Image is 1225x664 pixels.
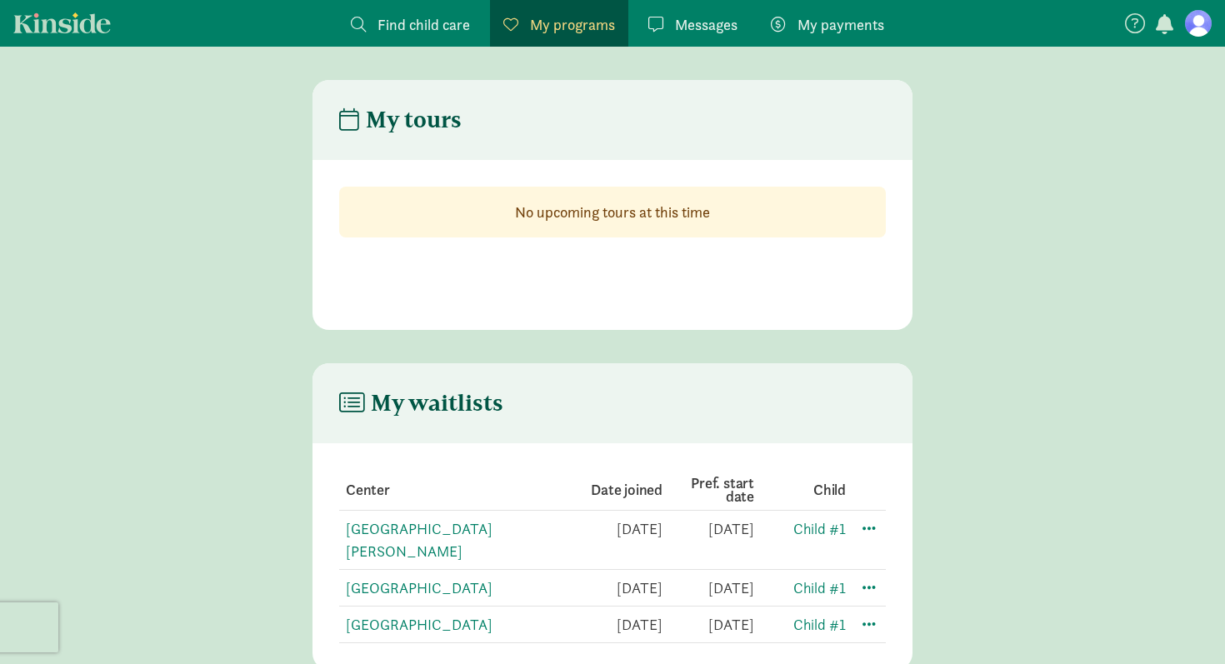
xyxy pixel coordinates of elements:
[339,390,503,417] h4: My waitlists
[793,578,846,597] a: Child #1
[13,12,111,33] a: Kinside
[793,615,846,634] a: Child #1
[339,107,462,133] h4: My tours
[662,470,754,511] th: Pref. start date
[675,13,737,36] span: Messages
[571,570,662,607] td: [DATE]
[346,519,492,561] a: [GEOGRAPHIC_DATA][PERSON_NAME]
[571,511,662,570] td: [DATE]
[754,470,846,511] th: Child
[377,13,470,36] span: Find child care
[571,470,662,511] th: Date joined
[797,13,884,36] span: My payments
[793,519,846,538] a: Child #1
[571,607,662,643] td: [DATE]
[346,578,492,597] a: [GEOGRAPHIC_DATA]
[530,13,615,36] span: My programs
[339,470,571,511] th: Center
[346,615,492,634] a: [GEOGRAPHIC_DATA]
[662,607,754,643] td: [DATE]
[662,570,754,607] td: [DATE]
[662,511,754,570] td: [DATE]
[515,202,710,222] strong: No upcoming tours at this time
